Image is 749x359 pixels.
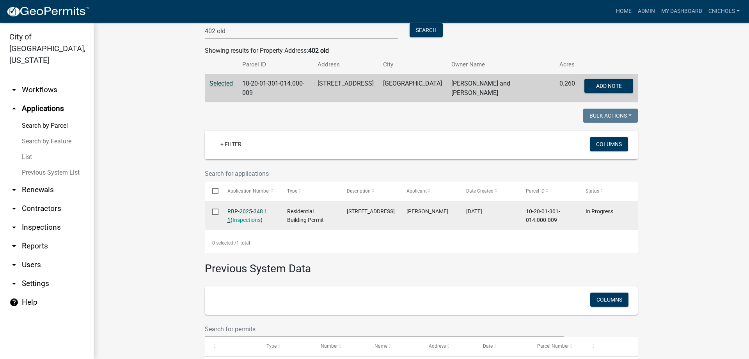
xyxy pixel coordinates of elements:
i: arrow_drop_down [9,204,19,213]
i: arrow_drop_down [9,223,19,232]
th: Acres [555,55,580,74]
button: Columns [590,137,628,151]
span: Residential Building Permit [287,208,324,223]
a: Admin [635,4,658,19]
div: ( ) [227,207,272,225]
i: arrow_drop_down [9,279,19,288]
strong: 402 old [308,47,329,54]
span: Status [586,188,599,194]
datatable-header-cell: Date Created [459,182,518,200]
datatable-header-cell: Name [367,337,421,356]
datatable-header-cell: Number [313,337,367,356]
datatable-header-cell: Parcel ID [518,182,578,200]
i: arrow_drop_down [9,185,19,195]
td: 10-20-01-301-014.000-009 [238,74,313,103]
span: Application Number [227,188,270,194]
button: Columns [590,293,628,307]
datatable-header-cell: Applicant [399,182,459,200]
div: 1 total [205,233,638,253]
div: Showing results for Property Address: [205,46,638,55]
span: Add Note [596,83,621,89]
td: [STREET_ADDRESS] [313,74,378,103]
span: Type [266,343,277,349]
span: Description [347,188,371,194]
i: arrow_drop_up [9,104,19,113]
span: 10-20-01-301-014.000-009 [526,208,560,223]
th: Owner Name [447,55,555,74]
input: Search for applications [205,166,564,182]
datatable-header-cell: Type [279,182,339,200]
datatable-header-cell: Parcel Number [530,337,584,356]
a: My Dashboard [658,4,705,19]
button: Bulk Actions [583,109,638,123]
datatable-header-cell: Status [578,182,638,200]
span: In Progress [586,208,613,214]
td: 0.260 [555,74,580,103]
datatable-header-cell: Description [339,182,399,200]
i: arrow_drop_down [9,85,19,95]
datatable-header-cell: Date [476,337,530,356]
th: City [378,55,447,74]
span: 09/15/2025 [466,208,482,214]
th: Address [313,55,378,74]
span: Type [287,188,297,194]
td: [GEOGRAPHIC_DATA] [378,74,447,103]
span: Stephen Byrd [406,208,448,214]
button: Search [410,23,443,37]
span: 402 Old Creek Ln | Lot 144 [347,208,395,214]
span: Date [483,343,493,349]
span: Parcel Number [537,343,569,349]
datatable-header-cell: Application Number [220,182,279,200]
a: cnichols [705,4,743,19]
a: RBP-2025-348 1 1 [227,208,267,223]
span: Name [374,343,387,349]
span: Applicant [406,188,427,194]
td: [PERSON_NAME] and [PERSON_NAME] [447,74,555,103]
a: Home [613,4,635,19]
a: Inspections [233,217,261,223]
span: Number [321,343,338,349]
th: Parcel ID [238,55,313,74]
a: + Filter [214,137,248,151]
datatable-header-cell: Type [259,337,313,356]
h3: Previous System Data [205,253,638,277]
span: Date Created [466,188,493,194]
span: Parcel ID [526,188,545,194]
span: 0 selected / [212,240,236,246]
button: Add Note [584,79,633,93]
input: Search for permits [205,321,564,337]
i: help [9,298,19,307]
i: arrow_drop_down [9,260,19,270]
a: Selected [209,80,233,87]
span: Address [429,343,446,349]
datatable-header-cell: Select [205,182,220,200]
i: arrow_drop_down [9,241,19,251]
datatable-header-cell: Address [421,337,476,356]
